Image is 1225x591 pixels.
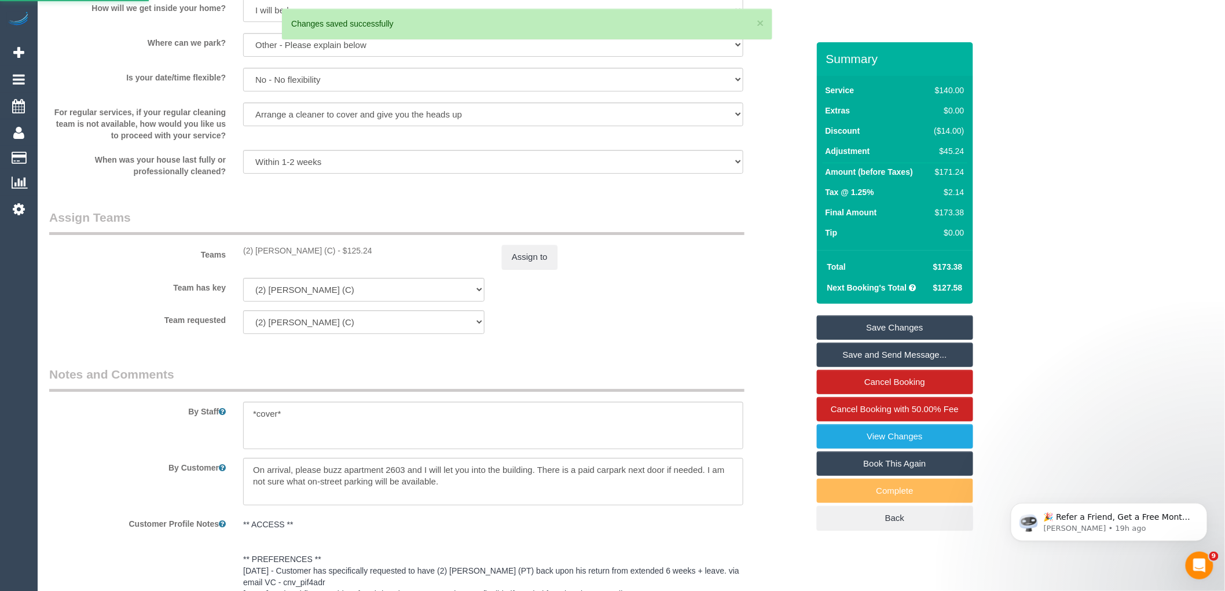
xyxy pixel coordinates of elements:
a: Cancel Booking [817,370,973,394]
label: Adjustment [826,145,870,157]
label: Discount [826,125,860,137]
label: Final Amount [826,207,877,218]
label: By Staff [41,402,234,417]
iframe: Intercom notifications message [993,479,1225,560]
p: Message from Ellie, sent 19h ago [50,45,200,55]
div: $0.00 [930,105,964,116]
strong: Next Booking's Total [827,283,907,292]
a: Save Changes [817,315,973,340]
label: For regular services, if your regular cleaning team is not available, how would you like us to pr... [41,102,234,141]
legend: Assign Teams [49,209,744,235]
button: Assign to [502,245,558,269]
h3: Summary [826,52,967,65]
label: Tax @ 1.25% [826,186,874,198]
span: 9 [1209,552,1219,561]
label: Team has key [41,278,234,293]
strong: Total [827,262,846,271]
span: $127.58 [933,283,963,292]
div: $173.38 [930,207,964,218]
div: $140.00 [930,85,964,96]
label: Customer Profile Notes [41,514,234,530]
label: By Customer [41,458,234,473]
legend: Notes and Comments [49,366,744,392]
label: Teams [41,245,234,260]
button: × [757,17,764,29]
label: Tip [826,227,838,238]
iframe: Intercom live chat [1186,552,1213,579]
div: 1 hour x $125.24/hour [243,245,485,256]
label: Extras [826,105,850,116]
div: $0.00 [930,227,964,238]
label: When was your house last fully or professionally cleaned? [41,150,234,177]
label: Is your date/time flexible? [41,68,234,83]
img: Automaid Logo [7,12,30,28]
div: $2.14 [930,186,964,198]
label: Amount (before Taxes) [826,166,913,178]
a: Book This Again [817,451,973,476]
span: Cancel Booking with 50.00% Fee [831,404,959,414]
a: Back [817,506,973,530]
div: ($14.00) [930,125,964,137]
label: Team requested [41,310,234,326]
a: View Changes [817,424,973,449]
a: Save and Send Message... [817,343,973,367]
div: $45.24 [930,145,964,157]
label: Service [826,85,854,96]
a: Cancel Booking with 50.00% Fee [817,397,973,421]
span: $173.38 [933,262,963,271]
label: Where can we park? [41,33,234,49]
div: $171.24 [930,166,964,178]
div: Changes saved successfully [291,18,762,30]
span: 🎉 Refer a Friend, Get a Free Month! 🎉 Love Automaid? Share the love! When you refer a friend who ... [50,34,198,158]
